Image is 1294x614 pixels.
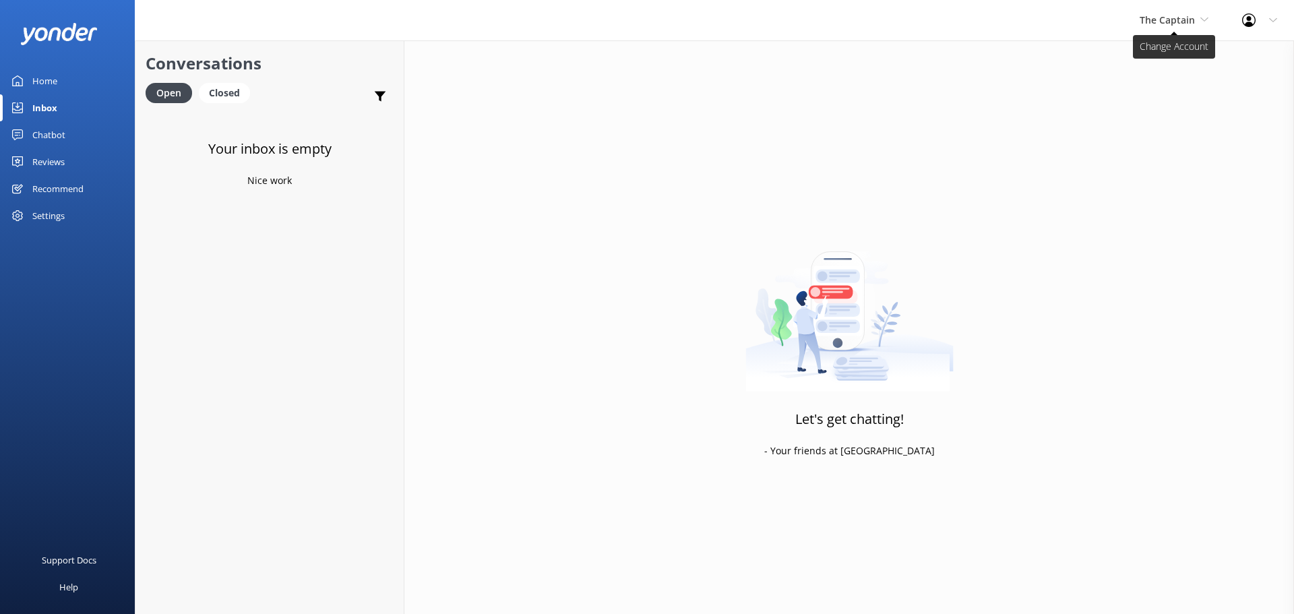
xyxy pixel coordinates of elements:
p: Nice work [247,173,292,188]
img: yonder-white-logo.png [20,23,98,45]
div: Reviews [32,148,65,175]
h3: Your inbox is empty [208,138,332,160]
div: Recommend [32,175,84,202]
div: Chatbot [32,121,65,148]
p: - Your friends at [GEOGRAPHIC_DATA] [764,443,935,458]
div: Closed [199,83,250,103]
div: Home [32,67,57,94]
div: Settings [32,202,65,229]
div: Open [146,83,192,103]
h2: Conversations [146,51,394,76]
span: The Captain [1140,13,1195,26]
h3: Let's get chatting! [795,408,904,430]
img: artwork of a man stealing a conversation from at giant smartphone [745,223,954,392]
a: Open [146,85,199,100]
div: Support Docs [42,547,96,574]
div: Help [59,574,78,601]
div: Inbox [32,94,57,121]
a: Closed [199,85,257,100]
